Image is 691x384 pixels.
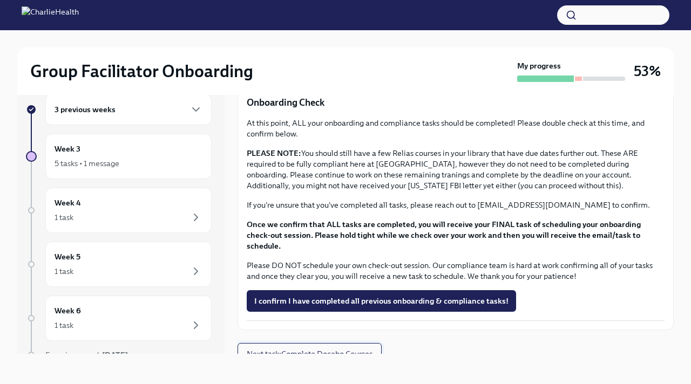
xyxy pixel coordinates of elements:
[634,61,661,81] h3: 53%
[55,197,81,209] h6: Week 4
[26,188,212,233] a: Week 41 task
[55,158,119,169] div: 5 tasks • 1 message
[238,343,382,365] button: Next task:Complete Docebo Courses
[55,143,80,155] h6: Week 3
[45,350,128,360] span: Experience ends
[22,6,79,24] img: CharlieHealth
[247,348,372,359] span: Next task : Complete Docebo Courses
[247,290,516,312] button: I confirm I have completed all previous onboarding & compliance tasks!
[247,96,665,109] p: Onboarding Check
[55,305,81,317] h6: Week 6
[247,148,665,191] p: You should still have a few Relias courses in your library that have due dates further out. These...
[55,251,80,263] h6: Week 5
[55,266,73,277] div: 1 task
[55,320,73,331] div: 1 task
[55,104,116,115] h6: 3 previous weeks
[247,118,665,139] p: At this point, ALL your onboarding and compliance tasks should be completed! Please double check ...
[247,200,665,210] p: If you're unsure that you've completed all tasks, please reach out to [EMAIL_ADDRESS][DOMAIN_NAME...
[26,134,212,179] a: Week 35 tasks • 1 message
[55,212,73,223] div: 1 task
[247,260,665,282] p: Please DO NOT schedule your own check-out session. Our compliance team is hard at work confirming...
[45,94,212,125] div: 3 previous weeks
[26,296,212,341] a: Week 61 task
[247,148,301,158] strong: PLEASE NOTE:
[26,242,212,287] a: Week 51 task
[254,296,509,306] span: I confirm I have completed all previous onboarding & compliance tasks!
[517,60,561,71] strong: My progress
[30,60,253,82] h2: Group Facilitator Onboarding
[102,350,128,360] strong: [DATE]
[247,220,641,251] strong: Once we confirm that ALL tasks are completed, you will receive your FINAL task of scheduling your...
